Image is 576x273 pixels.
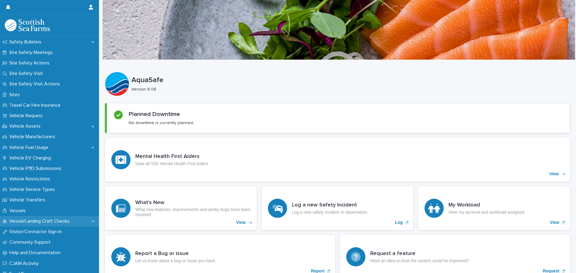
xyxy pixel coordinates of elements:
[135,207,250,217] p: What new features, improvements and pesky bugs have been resolved
[550,220,559,225] p: View
[236,220,246,225] p: View
[7,123,45,129] p: Vehicle Assets
[7,113,48,119] p: Vehicle Request
[7,145,53,150] p: Vehicle Fuel Usage
[7,239,55,245] p: Community Support
[448,202,524,209] h3: My Workload
[135,161,208,166] p: View all SSF Mental Health First Aiders
[7,166,66,171] p: Vehicle P11D Submissions
[7,250,65,256] p: Help and Documentation
[135,258,215,263] p: Let us know about a bug or issue you have
[7,92,25,98] p: Sites
[292,202,367,209] h3: Log a new Safety Incident
[7,71,48,76] p: Site Safety Visit
[262,186,413,230] a: Log
[7,208,31,214] p: Vessels
[549,171,559,177] p: View
[131,76,568,85] p: AquaSafe
[395,220,403,225] p: Log
[7,187,60,192] p: Vehicle Service Types
[7,134,60,140] p: Vehicle Manufacturers
[105,138,570,182] a: View
[5,19,50,31] img: bPIBxiqnSb2ggTQWdOVV
[135,251,215,257] h3: Report a Bug or issue
[131,87,565,92] p: Version 6.06
[418,186,570,230] a: View
[370,258,469,263] p: Have an idea on how the system could be improved?
[7,50,58,55] p: Site Safety Meetings
[7,81,65,87] p: Site Safety Visit Actions
[7,60,54,66] p: Site Safety Actions
[129,111,180,118] h2: Planned Downtime
[7,229,67,235] p: Visitor/Contractor Sign-In
[448,210,524,215] p: View my account and workload assigned
[370,251,469,257] h3: Request a feature
[135,153,208,160] h3: Mental Health First Aiders
[7,102,65,108] p: Travel Car Hire Insurance
[7,197,50,203] p: Vehicle Transfers
[7,39,46,45] p: Safety Bulletins
[135,200,250,206] h3: What's New
[7,176,55,182] p: Vehicle Restrictions
[7,261,43,266] p: CJAM Activity
[129,120,193,126] p: No downtime is currently planned
[7,218,74,224] p: Vessel/Landing Craft Checks
[7,155,56,161] p: Vehicle EV Charging
[292,210,367,215] p: Log a new safety incident or observation
[105,186,257,230] a: View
